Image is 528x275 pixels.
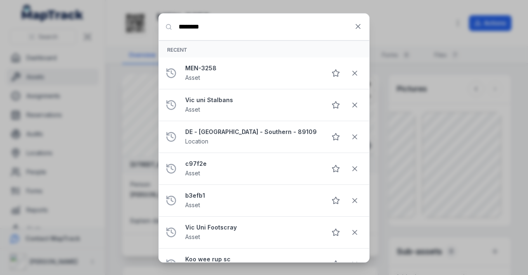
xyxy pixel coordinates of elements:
[185,96,320,104] strong: Vic uni Stalbans
[185,64,320,82] a: MEN-3258Asset
[185,201,200,208] span: Asset
[185,191,320,210] a: b3efb1Asset
[167,47,187,53] span: Recent
[185,138,208,145] span: Location
[185,191,320,200] strong: b3efb1
[185,106,200,113] span: Asset
[185,128,320,146] a: DE - [GEOGRAPHIC_DATA] - Southern - 89109Location
[185,255,320,273] a: Koo wee rup sc
[185,223,320,242] a: Vic Uni FootscrayAsset
[185,223,320,232] strong: Vic Uni Footscray
[185,96,320,114] a: Vic uni StalbansAsset
[185,170,200,177] span: Asset
[185,128,320,136] strong: DE - [GEOGRAPHIC_DATA] - Southern - 89109
[185,233,200,240] span: Asset
[185,160,320,168] strong: c97f2e
[185,64,320,72] strong: MEN-3258
[185,160,320,178] a: c97f2eAsset
[185,74,200,81] span: Asset
[185,255,320,263] strong: Koo wee rup sc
